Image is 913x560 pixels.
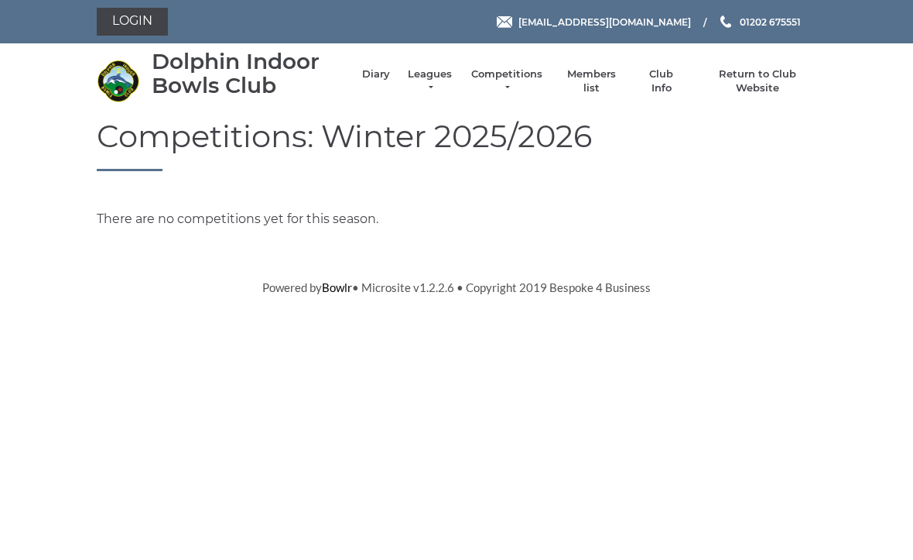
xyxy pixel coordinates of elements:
[405,67,454,95] a: Leagues
[322,280,352,294] a: Bowlr
[699,67,816,95] a: Return to Club Website
[518,15,691,27] span: [EMAIL_ADDRESS][DOMAIN_NAME]
[639,67,684,95] a: Club Info
[470,67,544,95] a: Competitions
[559,67,623,95] a: Members list
[97,119,816,171] h1: Competitions: Winter 2025/2026
[85,210,828,228] div: There are no competitions yet for this season.
[720,15,731,28] img: Phone us
[262,280,651,294] span: Powered by • Microsite v1.2.2.6 • Copyright 2019 Bespoke 4 Business
[97,60,139,102] img: Dolphin Indoor Bowls Club
[718,15,801,29] a: Phone us 01202 675551
[97,8,168,36] a: Login
[152,50,347,98] div: Dolphin Indoor Bowls Club
[362,67,390,81] a: Diary
[497,16,512,28] img: Email
[497,15,691,29] a: Email [EMAIL_ADDRESS][DOMAIN_NAME]
[740,15,801,27] span: 01202 675551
